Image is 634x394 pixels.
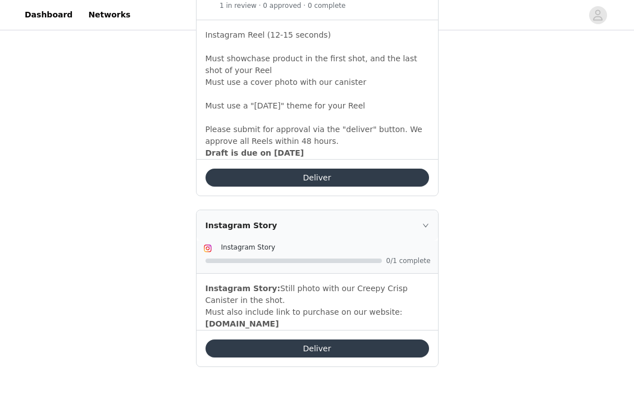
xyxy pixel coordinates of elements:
[221,243,276,251] span: Instagram Story
[206,319,279,328] strong: [DOMAIN_NAME]
[203,244,212,253] img: Instagram Icon
[18,2,79,28] a: Dashboard
[422,222,429,229] i: icon: right
[206,148,304,157] strong: Draft is due on [DATE]
[220,1,429,11] div: 1 in review · 0 approved · 0 complete
[197,210,438,241] div: icon: rightInstagram Story
[206,283,429,306] p: Still photo with our Creepy Crisp Canister in the shot.
[206,29,429,159] p: Instagram Reel (12-15 seconds) Must showchase product in the first shot, and the last shot of you...
[206,169,429,187] button: Deliver
[386,257,431,264] span: 0/1 complete
[206,306,429,318] p: Must also include link to purchase on our website:
[81,2,137,28] a: Networks
[206,284,281,293] strong: Instagram Story:
[592,6,603,24] div: avatar
[206,339,429,357] button: Deliver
